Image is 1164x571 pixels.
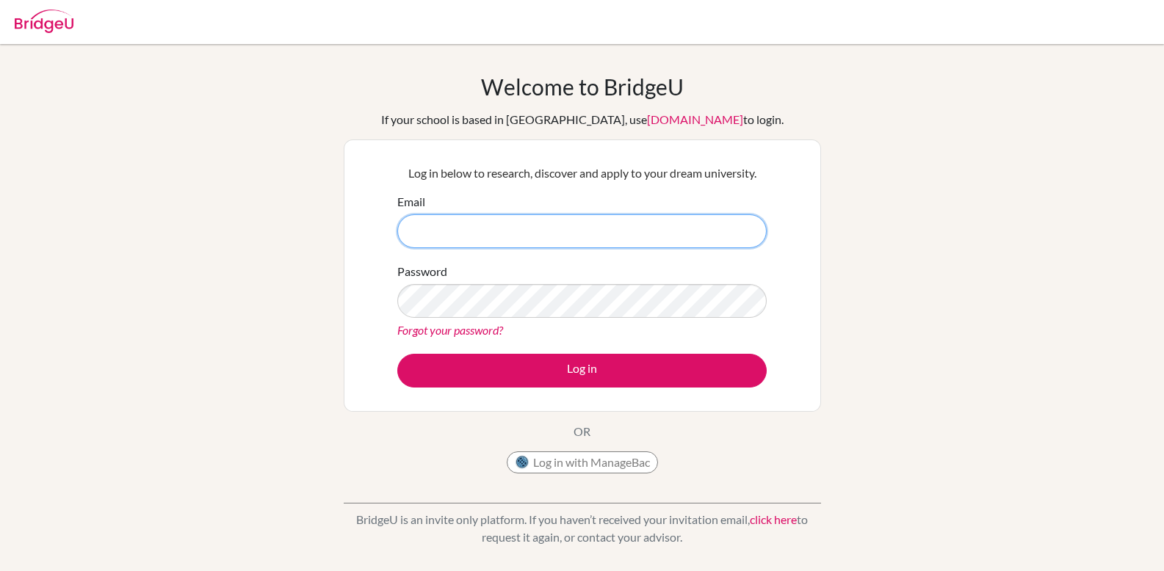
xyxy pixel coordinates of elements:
[507,451,658,473] button: Log in with ManageBac
[381,111,784,128] div: If your school is based in [GEOGRAPHIC_DATA], use to login.
[647,112,743,126] a: [DOMAIN_NAME]
[397,323,503,337] a: Forgot your password?
[397,263,447,280] label: Password
[397,164,767,182] p: Log in below to research, discover and apply to your dream university.
[15,10,73,33] img: Bridge-U
[397,193,425,211] label: Email
[397,354,767,388] button: Log in
[344,511,821,546] p: BridgeU is an invite only platform. If you haven’t received your invitation email, to request it ...
[481,73,684,100] h1: Welcome to BridgeU
[574,423,590,440] p: OR
[750,512,797,526] a: click here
